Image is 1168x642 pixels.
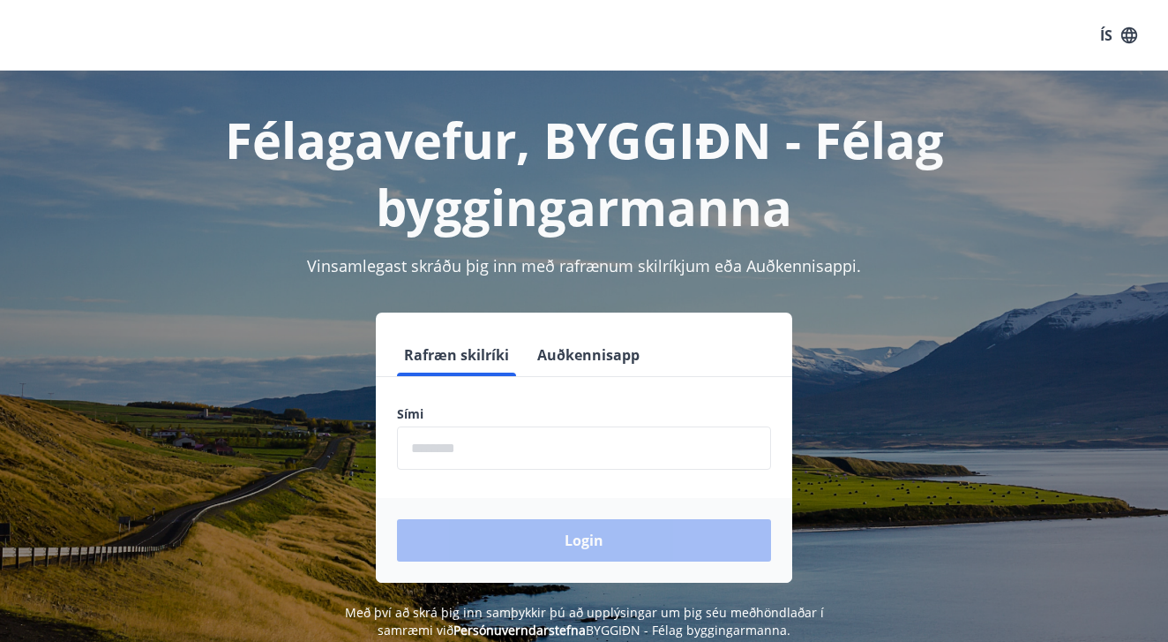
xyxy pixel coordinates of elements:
span: Vinsamlegast skráðu þig inn með rafrænum skilríkjum eða Auðkennisappi. [307,255,861,276]
span: Með því að skrá þig inn samþykkir þú að upplýsingar um þig séu meðhöndlaðar í samræmi við BYGGIÐN... [345,604,824,638]
a: Persónuverndarstefna [453,622,586,638]
h1: Félagavefur, BYGGIÐN - Félag byggingarmanna [21,106,1147,240]
label: Sími [397,405,771,423]
button: Auðkennisapp [530,334,647,376]
button: ÍS [1090,19,1147,51]
button: Rafræn skilríki [397,334,516,376]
